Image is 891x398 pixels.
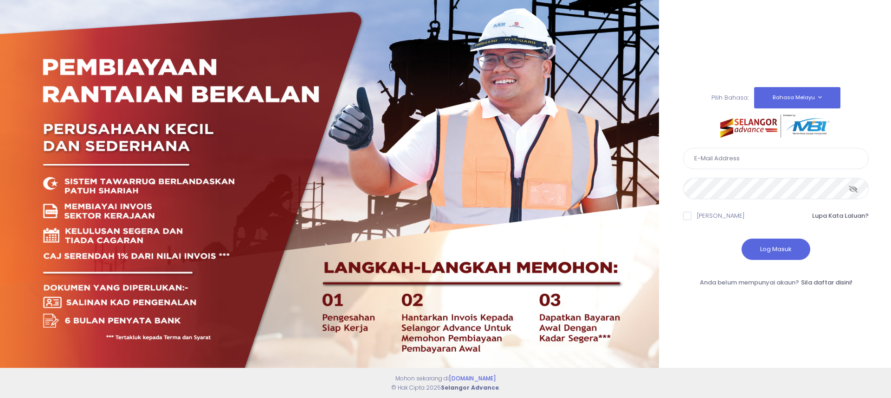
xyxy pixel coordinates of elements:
[697,211,745,221] label: [PERSON_NAME]
[801,278,852,287] a: Sila daftar disini!
[711,93,749,102] span: Pilih Bahasa:
[449,374,496,382] a: [DOMAIN_NAME]
[700,278,799,287] span: Anda belum mempunyai akaun?
[720,114,832,138] img: selangor-advance.png
[441,384,499,392] strong: Selangor Advance
[812,211,869,221] a: Lupa Kata Laluan?
[754,87,840,108] button: Bahasa Melayu
[742,239,810,260] button: Log Masuk
[683,148,869,169] input: E-Mail Address
[391,374,500,392] span: Mohon sekarang di © Hak Cipta 2025 .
